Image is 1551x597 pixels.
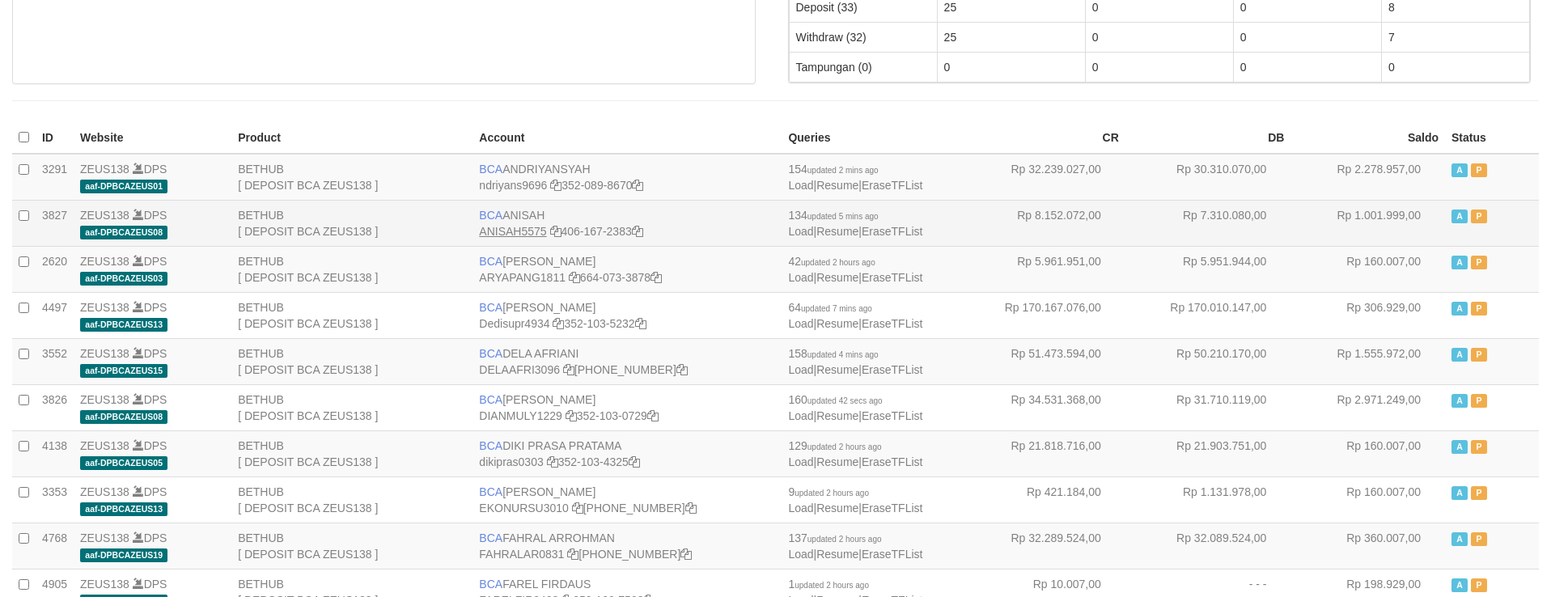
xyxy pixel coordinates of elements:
[550,225,561,238] a: Copy ANISAH5575 to clipboard
[788,255,922,284] span: | |
[862,409,922,422] a: EraseTFList
[788,209,922,238] span: | |
[1290,523,1445,569] td: Rp 360.007,00
[1451,486,1468,500] span: Active
[862,548,922,561] a: EraseTFList
[816,179,858,192] a: Resume
[74,154,231,201] td: DPS
[1471,348,1487,362] span: Paused
[80,456,167,470] span: aaf-DPBCAZEUS05
[788,347,878,360] span: 158
[788,209,878,222] span: 134
[789,52,937,82] td: Tampungan (0)
[1451,440,1468,454] span: Active
[479,255,502,268] span: BCA
[231,430,473,476] td: BETHUB [ DEPOSIT BCA ZEUS138 ]
[1451,163,1468,177] span: Active
[479,163,502,176] span: BCA
[473,292,782,338] td: [PERSON_NAME] 352-103-5232
[479,393,502,406] span: BCA
[36,122,74,154] th: ID
[80,163,129,176] a: ZEUS138
[960,292,1125,338] td: Rp 170.167.076,00
[80,410,167,424] span: aaf-DPBCAZEUS08
[807,396,883,405] span: updated 42 secs ago
[795,581,869,590] span: updated 2 hours ago
[74,246,231,292] td: DPS
[566,409,577,422] a: Copy DIANMULY1229 to clipboard
[80,364,167,378] span: aaf-DPBCAZEUS15
[1290,122,1445,154] th: Saldo
[680,548,692,561] a: Copy 5665095158 to clipboard
[74,338,231,384] td: DPS
[80,393,129,406] a: ZEUS138
[1290,476,1445,523] td: Rp 160.007,00
[960,338,1125,384] td: Rp 51.473.594,00
[960,154,1125,201] td: Rp 32.239.027,00
[1451,210,1468,223] span: Active
[479,485,502,498] span: BCA
[788,393,922,422] span: | |
[1290,246,1445,292] td: Rp 160.007,00
[1125,122,1291,154] th: DB
[816,502,858,514] a: Resume
[36,384,74,430] td: 3826
[862,179,922,192] a: EraseTFList
[80,548,167,562] span: aaf-DPBCAZEUS19
[1471,163,1487,177] span: Paused
[473,476,782,523] td: [PERSON_NAME] [PHONE_NUMBER]
[80,226,167,239] span: aaf-DPBCAZEUS08
[788,531,881,544] span: 137
[788,301,922,330] span: | |
[807,350,879,359] span: updated 4 mins ago
[1451,532,1468,546] span: Active
[80,347,129,360] a: ZEUS138
[473,200,782,246] td: ANISAH 406-167-2383
[1451,348,1468,362] span: Active
[80,209,129,222] a: ZEUS138
[479,531,502,544] span: BCA
[1125,246,1291,292] td: Rp 5.951.944,00
[1471,256,1487,269] span: Paused
[1471,486,1487,500] span: Paused
[807,166,879,175] span: updated 2 mins ago
[231,154,473,201] td: BETHUB [ DEPOSIT BCA ZEUS138 ]
[80,180,167,193] span: aaf-DPBCAZEUS01
[1125,523,1291,569] td: Rp 32.089.524,00
[862,502,922,514] a: EraseTFList
[788,439,881,452] span: 129
[231,523,473,569] td: BETHUB [ DEPOSIT BCA ZEUS138 ]
[563,363,574,376] a: Copy DELAAFRI3096 to clipboard
[816,317,858,330] a: Resume
[231,338,473,384] td: BETHUB [ DEPOSIT BCA ZEUS138 ]
[788,393,882,406] span: 160
[788,531,922,561] span: | |
[36,200,74,246] td: 3827
[74,122,231,154] th: Website
[1471,210,1487,223] span: Paused
[816,225,858,238] a: Resume
[1125,430,1291,476] td: Rp 21.903.751,00
[473,338,782,384] td: DELA AFRIANI [PHONE_NUMBER]
[960,122,1125,154] th: CR
[36,523,74,569] td: 4768
[1290,154,1445,201] td: Rp 2.278.957,00
[1233,22,1381,52] td: 0
[788,363,813,376] a: Load
[231,122,473,154] th: Product
[36,154,74,201] td: 3291
[1233,52,1381,82] td: 0
[1085,22,1233,52] td: 0
[479,271,566,284] a: ARYAPANG1811
[479,225,546,238] a: ANISAH5575
[1125,292,1291,338] td: Rp 170.010.147,00
[862,455,922,468] a: EraseTFList
[788,271,813,284] a: Load
[816,271,858,284] a: Resume
[1290,200,1445,246] td: Rp 1.001.999,00
[80,531,129,544] a: ZEUS138
[788,179,813,192] a: Load
[479,347,502,360] span: BCA
[676,363,688,376] a: Copy 8692458639 to clipboard
[74,200,231,246] td: DPS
